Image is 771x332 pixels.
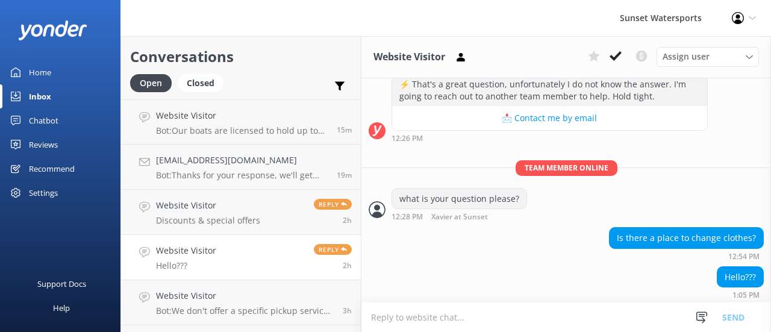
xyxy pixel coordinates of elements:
[609,252,764,260] div: Sep 29 2025 11:54am (UTC -05:00) America/Cancun
[392,212,527,221] div: Sep 29 2025 11:28am (UTC -05:00) America/Cancun
[156,170,328,181] p: Bot: Thanks for your response, we'll get back to you as soon as we can during opening hours.
[663,50,710,63] span: Assign user
[392,74,707,106] div: ⚡ That's a great question, unfortunately I do not know the answer. I'm going to reach out to anot...
[121,145,361,190] a: [EMAIL_ADDRESS][DOMAIN_NAME]Bot:Thanks for your response, we'll get back to you as soon as we can...
[610,228,763,248] div: Is there a place to change clothes?
[343,215,352,225] span: Sep 29 2025 12:06pm (UTC -05:00) America/Cancun
[431,213,488,221] span: Xavier at Sunset
[392,213,423,221] strong: 12:28 PM
[156,244,216,257] h4: Website Visitor
[29,133,58,157] div: Reviews
[392,106,707,130] button: 📩 Contact me by email
[337,125,352,135] span: Sep 29 2025 02:42pm (UTC -05:00) America/Cancun
[178,76,229,89] a: Closed
[29,181,58,205] div: Settings
[121,99,361,145] a: Website VisitorBot:Our boats are licensed to hold up to 100 guests, but we limit our tours to aro...
[156,154,328,167] h4: [EMAIL_ADDRESS][DOMAIN_NAME]
[130,76,178,89] a: Open
[516,160,617,175] span: Team member online
[121,190,361,235] a: Website VisitorDiscounts & special offersReply2h
[343,305,352,316] span: Sep 29 2025 11:38am (UTC -05:00) America/Cancun
[29,84,51,108] div: Inbox
[156,109,328,122] h4: Website Visitor
[121,280,361,325] a: Website VisitorBot:We don't offer a specific pickup service from the cruise port, but there is pa...
[373,49,445,65] h3: Website Visitor
[392,134,708,142] div: Sep 29 2025 11:26am (UTC -05:00) America/Cancun
[314,199,352,210] span: Reply
[18,20,87,40] img: yonder-white-logo.png
[728,253,760,260] strong: 12:54 PM
[29,157,75,181] div: Recommend
[337,170,352,180] span: Sep 29 2025 02:38pm (UTC -05:00) America/Cancun
[717,290,764,299] div: Sep 29 2025 12:05pm (UTC -05:00) America/Cancun
[314,244,352,255] span: Reply
[156,215,260,226] p: Discounts & special offers
[156,260,216,271] p: Hello???
[29,60,51,84] div: Home
[156,289,334,302] h4: Website Visitor
[37,272,86,296] div: Support Docs
[178,74,223,92] div: Closed
[156,305,334,316] p: Bot: We don't offer a specific pickup service from the cruise port, but there is parking availabl...
[392,189,526,209] div: what is your question please?
[732,292,760,299] strong: 1:05 PM
[657,47,759,66] div: Assign User
[717,267,763,287] div: Hello???
[130,45,352,68] h2: Conversations
[29,108,58,133] div: Chatbot
[130,74,172,92] div: Open
[121,235,361,280] a: Website VisitorHello???Reply2h
[392,135,423,142] strong: 12:26 PM
[343,260,352,271] span: Sep 29 2025 12:05pm (UTC -05:00) America/Cancun
[53,296,70,320] div: Help
[156,199,260,212] h4: Website Visitor
[156,125,328,136] p: Bot: Our boats are licensed to hold up to 100 guests, but we limit our tours to around 40 guests ...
